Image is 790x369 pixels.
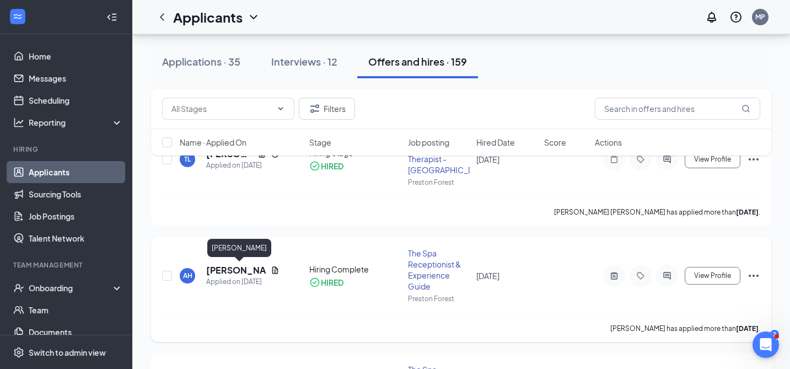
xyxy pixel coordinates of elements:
svg: Collapse [106,12,117,23]
div: 2 [770,330,779,339]
svg: CheckmarkCircle [309,277,320,288]
div: Switch to admin view [29,347,106,358]
div: AH [183,271,192,280]
span: [DATE] [476,271,499,281]
svg: Document [271,266,280,275]
input: All Stages [171,103,272,115]
a: Applicants [29,161,123,183]
a: Scheduling [29,89,123,111]
h1: Applicants [173,8,243,26]
svg: Ellipses [747,269,760,282]
svg: ChevronDown [247,10,260,24]
a: Messages [29,67,123,89]
div: The Spa Receptionist & Experience Guide [408,248,469,292]
button: Filter Filters [299,98,355,120]
div: Interviews · 12 [271,55,337,68]
a: Team [29,299,123,321]
svg: ActiveChat [660,271,674,280]
div: Preston Forest [408,294,469,303]
a: Sourcing Tools [29,183,123,205]
button: View Profile [685,267,740,285]
a: Home [29,45,123,67]
svg: ChevronLeft [155,10,169,24]
div: MP [755,12,765,22]
span: View Profile [694,272,731,280]
svg: Notifications [705,10,718,24]
p: [PERSON_NAME] has applied more than . [610,324,760,333]
a: Job Postings [29,205,123,227]
div: HIRED [321,277,343,288]
svg: WorkstreamLogo [12,11,23,22]
svg: Analysis [13,117,24,128]
div: Preston Forest [408,178,469,187]
b: [DATE] [736,208,759,216]
p: [PERSON_NAME] [PERSON_NAME] has applied more than . [554,207,760,217]
span: Actions [595,137,622,148]
a: Talent Network [29,227,123,249]
span: Name · Applied On [180,137,246,148]
div: Applications · 35 [162,55,240,68]
div: Hiring Complete [309,264,401,275]
svg: Filter [308,102,321,115]
b: [DATE] [736,324,759,333]
div: Team Management [13,260,121,270]
h5: [PERSON_NAME] [206,264,266,276]
svg: Settings [13,347,24,358]
div: Applied on [DATE] [206,276,280,287]
svg: MagnifyingGlass [741,104,750,113]
svg: UserCheck [13,282,24,293]
span: Score [544,137,566,148]
a: Documents [29,321,123,343]
svg: ChevronDown [276,104,285,113]
svg: ActiveNote [608,271,621,280]
div: Offers and hires · 159 [368,55,467,68]
div: [PERSON_NAME] [207,239,271,257]
svg: QuestionInfo [729,10,743,24]
iframe: Intercom live chat [753,331,779,358]
svg: Tag [634,271,647,280]
div: Reporting [29,117,123,128]
span: Job posting [408,137,449,148]
div: Hiring [13,145,121,154]
span: Stage [309,137,331,148]
div: Onboarding [29,282,114,293]
span: Hired Date [476,137,515,148]
input: Search in offers and hires [595,98,760,120]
